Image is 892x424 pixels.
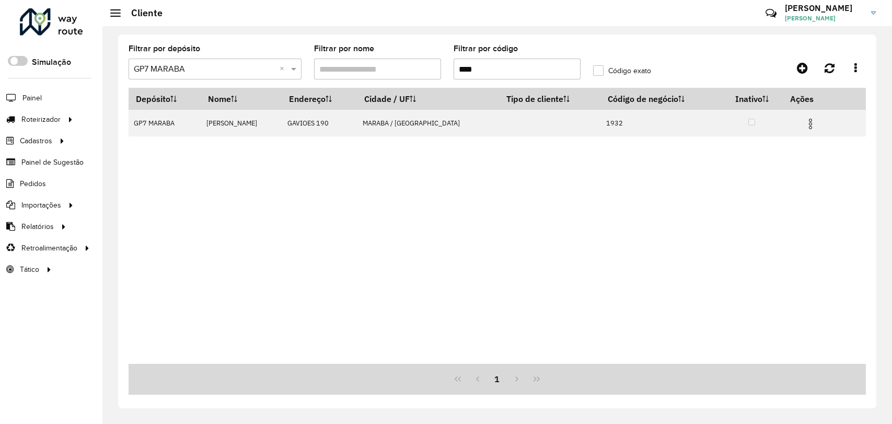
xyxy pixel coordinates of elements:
[21,243,77,254] span: Retroalimentação
[785,3,863,13] h3: [PERSON_NAME]
[499,88,601,110] th: Tipo de cliente
[129,110,201,136] td: GP7 MARABA
[593,65,651,76] label: Código exato
[357,110,499,136] td: MARABA / [GEOGRAPHIC_DATA]
[601,110,721,136] td: 1932
[20,178,46,189] span: Pedidos
[721,88,783,110] th: Inativo
[21,221,54,232] span: Relatórios
[314,42,374,55] label: Filtrar por nome
[129,88,201,110] th: Depósito
[454,42,518,55] label: Filtrar por código
[201,110,282,136] td: [PERSON_NAME]
[783,88,846,110] th: Ações
[21,157,84,168] span: Painel de Sugestão
[121,7,163,19] h2: Cliente
[282,110,357,136] td: GAVIOES 190
[21,200,61,211] span: Importações
[488,369,507,389] button: 1
[22,93,42,104] span: Painel
[280,63,288,75] span: Clear all
[21,114,61,125] span: Roteirizador
[129,42,200,55] label: Filtrar por depósito
[32,56,71,68] label: Simulação
[282,88,357,110] th: Endereço
[601,88,721,110] th: Código de negócio
[20,135,52,146] span: Cadastros
[201,88,282,110] th: Nome
[785,14,863,23] span: [PERSON_NAME]
[357,88,499,110] th: Cidade / UF
[760,2,782,25] a: Contato Rápido
[20,264,39,275] span: Tático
